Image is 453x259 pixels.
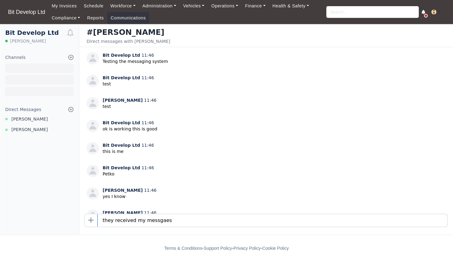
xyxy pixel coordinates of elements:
span: [PERSON_NAME] [103,210,143,215]
p: test [103,81,154,87]
span: Bit Develop Ltd [103,165,140,170]
a: [PERSON_NAME] [0,126,79,133]
span: 11:46 [141,53,154,58]
span: Bit Develop Ltd [103,75,140,80]
a: Reports [84,12,107,24]
span: 11:46 [144,98,157,103]
a: Compliance [48,12,84,24]
a: Privacy Policy [234,246,261,251]
span: [PERSON_NAME] [103,98,143,103]
span: [PERSON_NAME] [11,116,48,123]
h3: #[PERSON_NAME] [87,28,170,37]
h1: Bit Develop Ltd [5,29,67,37]
span: Bit Develop Ltd [103,143,140,148]
p: Petko [103,171,154,177]
span: 11:46 [144,188,157,193]
div: Direct Messages [5,106,41,113]
iframe: Chat Widget [422,229,453,259]
p: test [103,103,157,110]
p: ok is working this is good [103,126,157,132]
p: Testing the messaging system [103,58,168,65]
div: Channels [5,54,26,61]
p: yes I know [103,193,157,200]
div: - - - [51,245,402,252]
a: [PERSON_NAME] [0,116,79,123]
span: [PERSON_NAME] [11,126,48,133]
a: Cookie Policy [262,246,289,251]
span: 11:46 [141,75,154,80]
span: 11:46 [141,165,154,170]
span: 11:46 [141,120,154,125]
a: Communications [107,12,149,24]
span: 11:46 [144,210,157,215]
span: Bit Develop Ltd [103,53,140,58]
input: Search... [326,6,419,18]
span: [PERSON_NAME] [103,188,143,193]
div: Direct messages with [PERSON_NAME] [87,38,170,44]
a: Terms & Conditions [164,246,202,251]
span: [PERSON_NAME] [10,38,46,44]
span: Bit Develop Ltd [103,120,140,125]
span: 11:46 [141,143,154,148]
a: Support Policy [204,246,232,251]
a: Bit Develop Ltd [5,6,48,18]
p: this is me [103,148,154,155]
input: Message #Celia Oliveira [98,214,447,227]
